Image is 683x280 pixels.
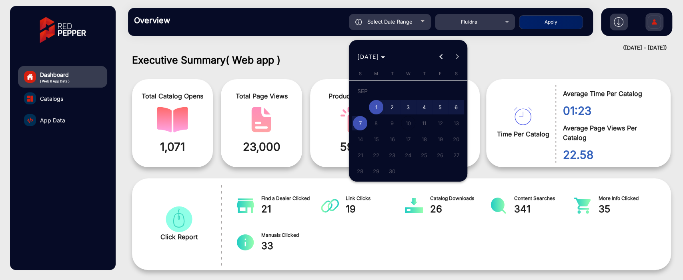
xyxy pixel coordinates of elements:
[432,115,448,131] button: September 12, 2025
[448,99,464,115] button: September 6, 2025
[401,148,415,162] span: 24
[433,49,449,65] button: Previous month
[417,132,431,146] span: 18
[384,163,400,179] button: September 30, 2025
[417,116,431,130] span: 11
[433,132,447,146] span: 19
[455,71,457,76] span: S
[448,131,464,147] button: September 20, 2025
[432,131,448,147] button: September 19, 2025
[359,71,361,76] span: S
[433,148,447,162] span: 26
[439,71,441,76] span: F
[385,148,399,162] span: 23
[448,147,464,163] button: September 27, 2025
[384,147,400,163] button: September 23, 2025
[385,100,399,114] span: 2
[369,116,383,130] span: 8
[384,115,400,131] button: September 9, 2025
[423,71,425,76] span: T
[432,147,448,163] button: September 26, 2025
[352,163,368,179] button: September 28, 2025
[352,115,368,131] button: September 7, 2025
[417,100,431,114] span: 4
[449,148,463,162] span: 27
[374,71,378,76] span: M
[400,147,416,163] button: September 24, 2025
[401,116,415,130] span: 10
[400,115,416,131] button: September 10, 2025
[368,99,384,115] button: September 1, 2025
[400,99,416,115] button: September 3, 2025
[384,131,400,147] button: September 16, 2025
[354,50,388,64] button: Choose month and year
[368,163,384,179] button: September 29, 2025
[416,115,432,131] button: September 11, 2025
[448,115,464,131] button: September 13, 2025
[449,100,463,114] span: 6
[369,164,383,178] span: 29
[352,83,464,99] td: SEP
[401,100,415,114] span: 3
[449,116,463,130] span: 13
[369,100,383,114] span: 1
[384,99,400,115] button: September 2, 2025
[353,164,367,178] span: 28
[369,132,383,146] span: 15
[368,115,384,131] button: September 8, 2025
[385,116,399,130] span: 9
[433,100,447,114] span: 5
[368,131,384,147] button: September 15, 2025
[369,148,383,162] span: 22
[353,132,367,146] span: 14
[352,131,368,147] button: September 14, 2025
[449,132,463,146] span: 20
[385,164,399,178] span: 30
[353,148,367,162] span: 21
[406,71,410,76] span: W
[416,131,432,147] button: September 18, 2025
[400,131,416,147] button: September 17, 2025
[432,99,448,115] button: September 5, 2025
[416,99,432,115] button: September 4, 2025
[433,116,447,130] span: 12
[357,53,379,60] span: [DATE]
[385,132,399,146] span: 16
[368,147,384,163] button: September 22, 2025
[417,148,431,162] span: 25
[391,71,393,76] span: T
[401,132,415,146] span: 17
[416,147,432,163] button: September 25, 2025
[352,147,368,163] button: September 21, 2025
[353,116,367,130] span: 7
